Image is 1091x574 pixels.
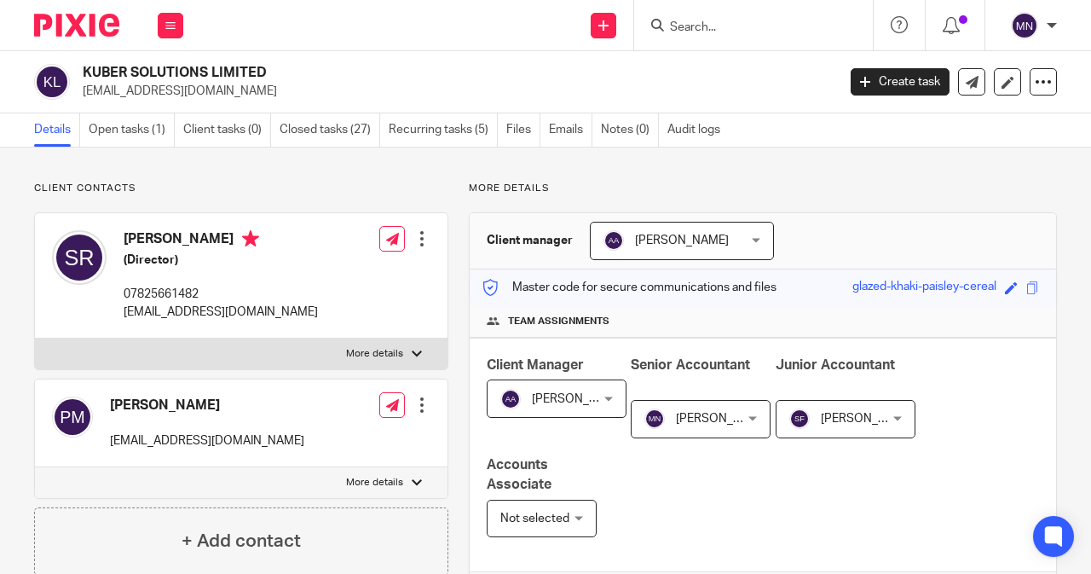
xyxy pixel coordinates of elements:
[667,113,729,147] a: Audit logs
[668,20,822,36] input: Search
[242,230,259,247] i: Primary
[34,113,80,147] a: Details
[852,278,996,298] div: glazed-khaki-paisley-cereal
[482,279,776,296] p: Master code for secure communications and files
[124,304,318,321] p: [EMAIL_ADDRESS][DOMAIN_NAME]
[124,286,318,303] p: 07825661482
[124,230,318,252] h4: [PERSON_NAME]
[52,230,107,285] img: svg%3E
[631,358,750,372] span: Senior Accountant
[389,113,498,147] a: Recurring tasks (5)
[83,83,825,100] p: [EMAIL_ADDRESS][DOMAIN_NAME]
[603,230,624,251] img: svg%3E
[487,358,584,372] span: Client Manager
[789,409,810,429] img: svg%3E
[469,182,1057,195] p: More details
[124,252,318,269] h5: (Director)
[183,113,271,147] a: Client tasks (0)
[500,513,569,525] span: Not selected
[83,64,677,82] h2: KUBER SOLUTIONS LIMITED
[52,397,93,438] img: svg%3E
[110,397,304,415] h4: [PERSON_NAME]
[635,235,729,246] span: [PERSON_NAME]
[601,113,659,147] a: Notes (0)
[34,64,70,100] img: svg%3E
[644,409,665,429] img: svg%3E
[34,14,119,37] img: Pixie
[500,389,521,409] img: svg%3E
[532,393,626,405] span: [PERSON_NAME]
[280,113,380,147] a: Closed tasks (27)
[182,528,301,554] h4: + Add contact
[487,232,573,249] h3: Client manager
[346,476,403,490] p: More details
[851,68,950,96] a: Create task
[1011,12,1038,39] img: svg%3E
[34,182,448,195] p: Client contacts
[549,113,592,147] a: Emails
[487,458,551,491] span: Accounts Associate
[821,413,915,425] span: [PERSON_NAME]
[776,358,895,372] span: Junior Accountant
[346,347,403,361] p: More details
[506,113,540,147] a: Files
[110,432,304,449] p: [EMAIL_ADDRESS][DOMAIN_NAME]
[676,413,770,425] span: [PERSON_NAME]
[89,113,175,147] a: Open tasks (1)
[508,315,609,328] span: Team assignments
